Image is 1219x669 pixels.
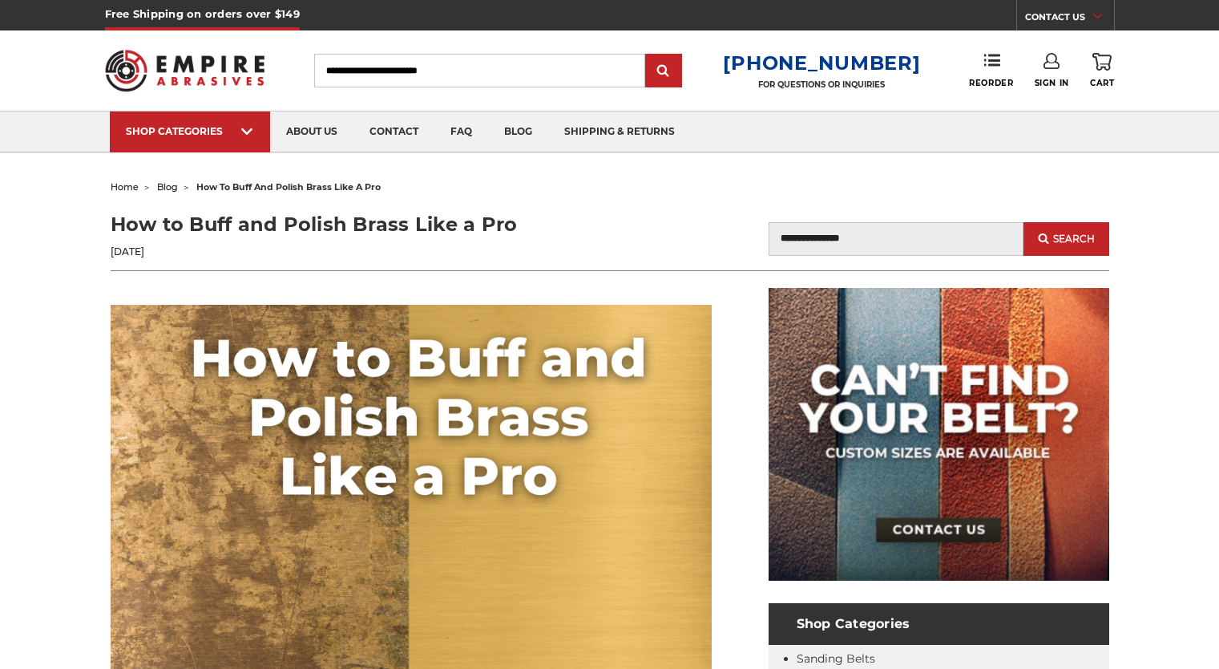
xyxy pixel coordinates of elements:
[1090,78,1114,88] span: Cart
[769,288,1109,581] img: promo banner for custom belts.
[196,181,381,193] span: how to buff and polish brass like a pro
[434,111,488,152] a: faq
[157,181,178,193] a: blog
[488,111,548,152] a: blog
[969,78,1013,88] span: Reorder
[723,51,920,75] a: [PHONE_NUMBER]
[111,210,610,239] h1: How to Buff and Polish Brass Like a Pro
[126,125,254,137] div: SHOP CATEGORIES
[1025,8,1114,30] a: CONTACT US
[270,111,353,152] a: about us
[548,111,691,152] a: shipping & returns
[1090,53,1114,88] a: Cart
[111,181,139,193] a: home
[769,603,1109,645] h4: Shop Categories
[1023,222,1108,256] button: Search
[111,245,610,259] p: [DATE]
[723,79,920,90] p: FOR QUESTIONS OR INQUIRIES
[353,111,434,152] a: contact
[969,53,1013,87] a: Reorder
[105,39,265,102] img: Empire Abrasives
[1035,78,1069,88] span: Sign In
[1053,233,1095,245] span: Search
[797,651,875,666] a: Sanding Belts
[648,55,680,87] input: Submit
